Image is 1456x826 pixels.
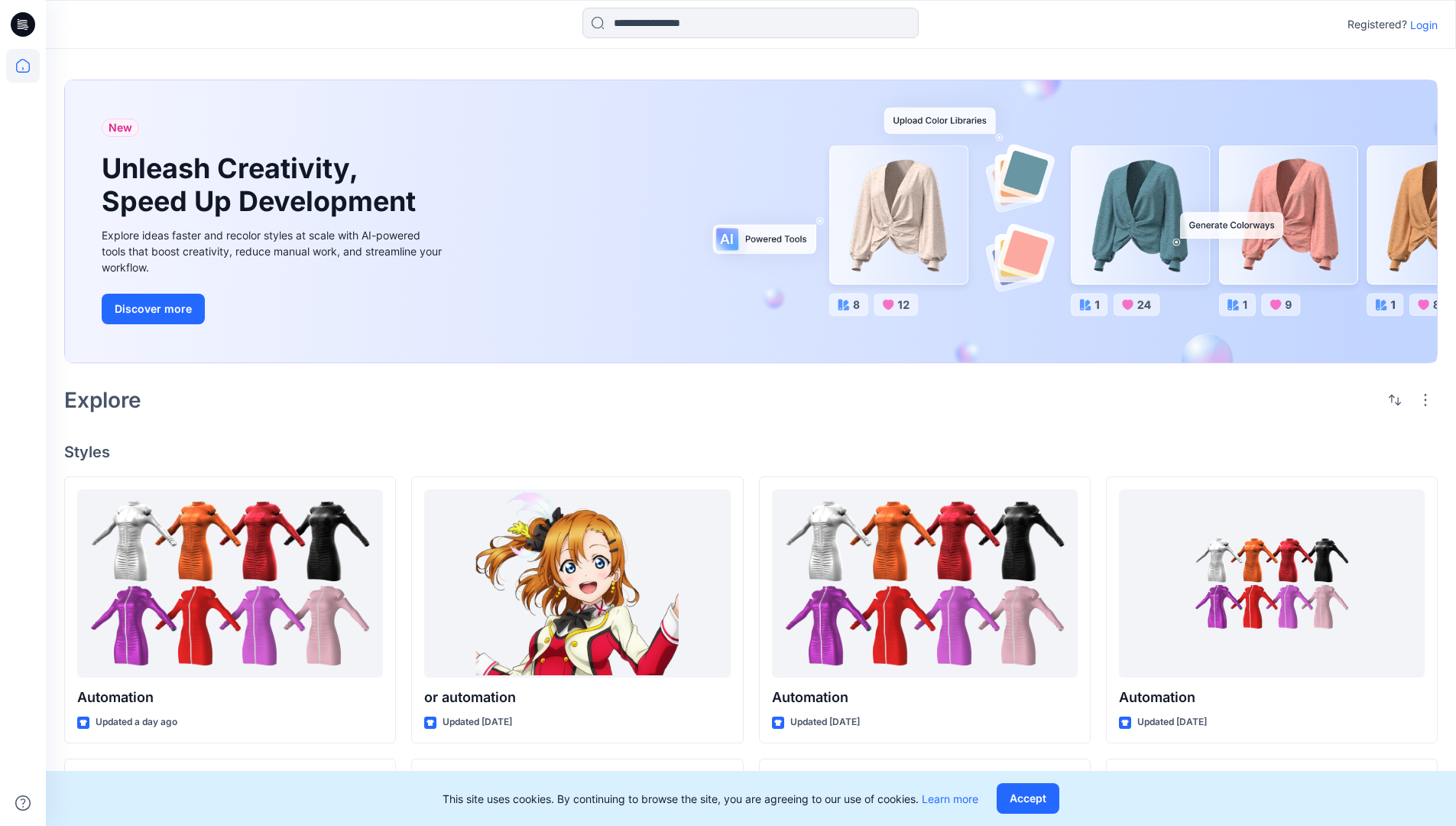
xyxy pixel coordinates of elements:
[1137,714,1207,730] p: Updated [DATE]
[1347,15,1407,34] p: Registered?
[1119,687,1425,708] p: Automation
[102,227,446,275] div: Explore ideas faster and recolor styles at scale with AI-powered tools that boost creativity, red...
[102,294,446,324] a: Discover more
[102,152,423,218] h1: Unleash Creativity, Speed Up Development
[64,443,1438,461] h4: Styles
[443,714,512,730] p: Updated [DATE]
[772,489,1078,678] a: Automation
[77,687,383,708] p: Automation
[64,388,141,412] h2: Explore
[1119,489,1425,678] a: Automation
[1410,17,1438,33] p: Login
[109,119,132,137] span: New
[96,714,177,730] p: Updated a day ago
[77,489,383,678] a: Automation
[772,687,1078,708] p: Automation
[443,791,978,807] p: This site uses cookies. By continuing to browse the site, you are agreeing to our use of cookies.
[997,783,1059,814] button: Accept
[424,489,730,678] a: or automation
[102,294,205,324] button: Discover more
[424,687,730,708] p: or automation
[790,714,860,730] p: Updated [DATE]
[922,792,978,805] a: Learn more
